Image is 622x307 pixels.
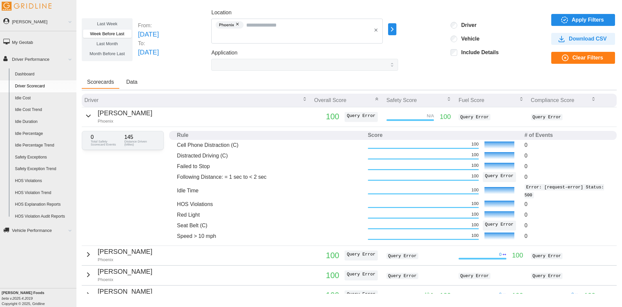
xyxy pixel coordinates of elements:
span: Scorecards [87,79,114,85]
th: # of Events [522,131,611,140]
p: Idle Time [177,187,363,194]
span: Week Before Last [90,31,124,36]
p: 100 [314,289,339,302]
p: 100 [471,201,479,207]
p: 100 [471,211,479,217]
label: Include Details [457,49,499,56]
i: beta v.2025.4.2019 [2,296,33,300]
code: Error: [request-error] Status: 500 [525,184,604,198]
p: [PERSON_NAME] [98,266,152,277]
p: 0 [499,252,501,257]
a: HOS Explanation Reports [12,199,76,211]
code: Query Error [531,273,563,279]
p: 100 [471,233,479,239]
code: Query Error [386,273,418,279]
a: Idle Cost [12,92,76,104]
p: 0 [525,200,609,208]
a: Driver Scorecard [12,80,76,92]
th: Rule [174,131,365,140]
code: Query Error [345,270,378,280]
p: Total Safety Scorecard Events [91,140,121,146]
p: Seat Belt (C) [177,222,363,229]
button: [PERSON_NAME]Phoenix [84,108,152,124]
a: Idle Percentage [12,128,76,140]
a: Idle Duration [12,116,76,128]
p: Failed to Stop [177,162,363,170]
p: 0 [499,291,501,297]
label: Location [211,9,232,17]
span: Data [126,79,138,85]
img: Gridline [2,2,52,11]
a: HOS Violation Audit Reports [12,211,76,223]
a: Idle Cost Trend [12,104,76,116]
label: Vehicle [457,36,479,42]
a: Safety Exceptions [12,152,76,163]
button: Download CSV [551,33,615,45]
p: Overall Score [314,96,347,104]
p: 0 [525,232,609,240]
p: 0 [525,162,609,170]
th: Score [365,131,522,140]
p: 145 [124,135,155,140]
p: Phoenix [98,277,152,283]
p: 100 [471,173,479,179]
p: Cell Phone Distraction (C) [177,141,363,149]
div: Copyright © 2025, Gridline [2,290,76,306]
p: To: [138,40,159,47]
label: Driver [457,22,476,29]
a: HOS Violation Trend [12,187,76,199]
p: Fuel Score [459,96,484,104]
p: Phoenix [98,257,152,263]
a: HOS Violations [12,175,76,187]
a: Dashboard [12,68,76,80]
p: 100 [440,112,451,122]
a: Safety Exception Trend [12,163,76,175]
label: Application [211,49,237,57]
p: Distance Driven (Miles) [124,140,155,146]
p: 100 [471,141,479,147]
p: 0 [525,222,609,229]
span: Download CSV [569,33,607,45]
p: From: [138,22,159,29]
p: 0 [525,152,609,159]
p: [PERSON_NAME] [98,108,152,118]
p: N/A [427,113,434,119]
button: Clear Filters [551,52,615,64]
p: [PERSON_NAME] [98,247,152,257]
p: Distracted Driving (C) [177,152,363,159]
p: [PERSON_NAME] [98,286,152,297]
p: 100 [471,152,479,158]
code: Query Error [483,221,516,231]
p: HOS Violations [177,200,363,208]
span: Clear Filters [572,52,603,63]
p: Safety Score [386,96,417,104]
p: 100 [471,187,479,193]
p: 100 [440,290,451,301]
b: [PERSON_NAME] Foods [2,291,44,295]
code: Query Error [386,253,418,259]
code: Query Error [531,114,563,120]
p: Speed > 10 mph [177,232,363,240]
p: 100 [512,290,523,301]
p: [DATE] [138,29,159,40]
p: 0 [571,291,574,297]
button: [PERSON_NAME]Phoenix [84,247,152,263]
p: 12 [425,291,429,297]
p: 100 [314,269,339,282]
code: Query Error [345,251,378,260]
p: 100 [314,110,339,123]
span: Month Before Last [90,51,125,56]
p: Driver [84,96,99,104]
span: Phoenix [219,21,234,29]
code: Query Error [345,112,378,122]
button: Apply Filters [551,14,615,26]
p: Following Distance: = 1 sec to < 2 sec [177,173,363,181]
button: [PERSON_NAME]Phoenix [84,266,152,283]
code: Query Error [531,253,563,259]
p: 100 [512,250,523,260]
code: Query Error [345,290,378,300]
code: Query Error [459,114,490,120]
p: Compliance Score [531,96,574,104]
span: Apply Filters [572,14,604,26]
p: 100 [471,222,479,228]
